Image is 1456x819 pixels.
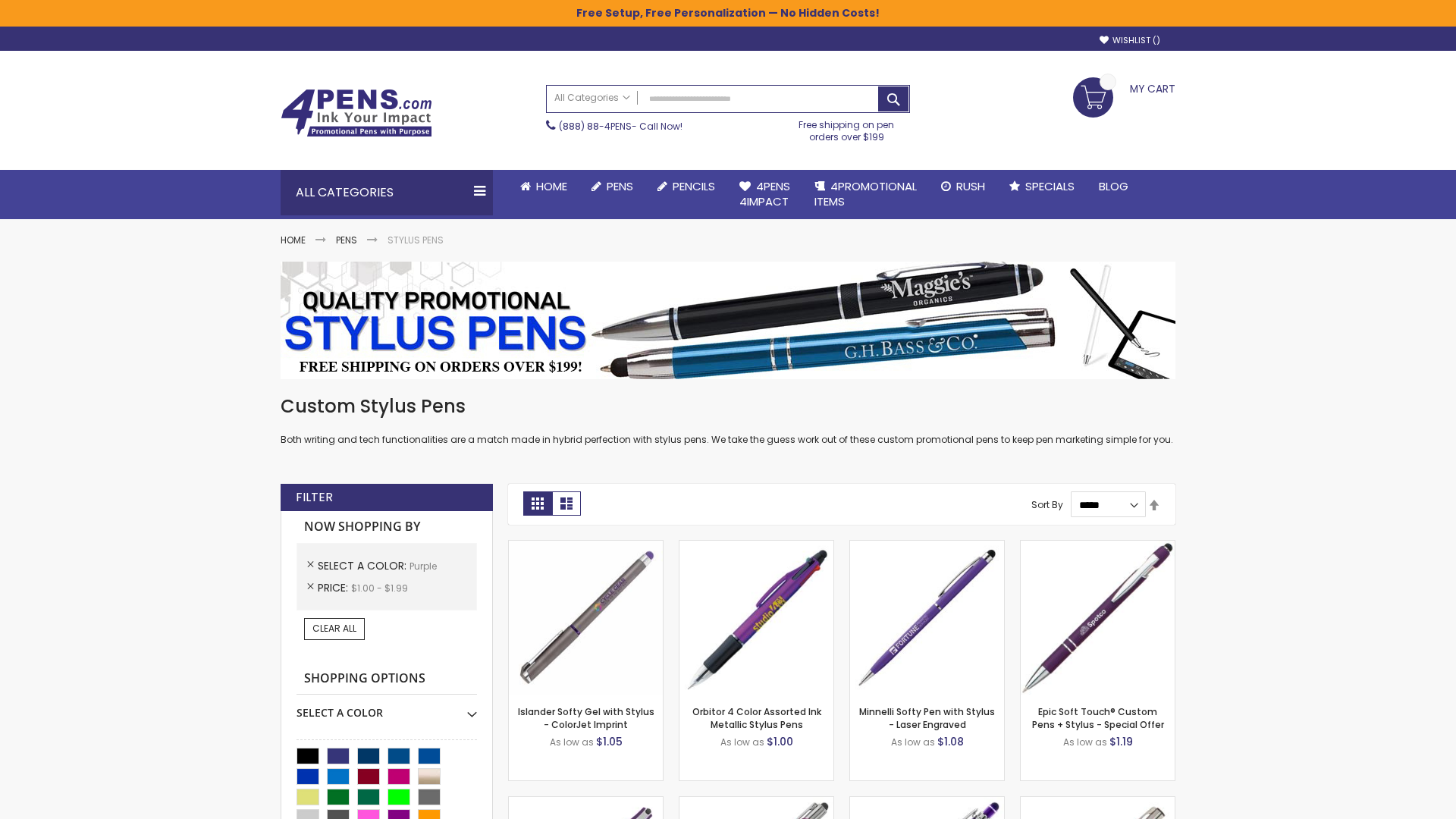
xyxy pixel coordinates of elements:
[509,541,663,695] img: Islander Softy Gel with Stylus - ColorJet Imprint-Purple
[1032,705,1164,730] a: Epic Soft Touch® Custom Pens + Stylus - Special Offer
[937,734,964,749] span: $1.08
[607,178,633,194] span: Pens
[336,234,357,246] a: Pens
[409,560,437,573] span: Purple
[1021,796,1175,809] a: Tres-Chic Touch Pen - Standard Laser-Purple
[1021,540,1175,553] a: 4P-MS8B-Purple
[297,695,477,720] div: Select A Color
[518,705,654,730] a: Islander Softy Gel with Stylus - ColorJet Imprint
[281,394,1175,419] h1: Custom Stylus Pens
[559,120,682,133] span: - Call Now!
[509,540,663,553] a: Islander Softy Gel with Stylus - ColorJet Imprint-Purple
[1100,35,1160,46] a: Wishlist
[645,170,727,203] a: Pencils
[1109,734,1133,749] span: $1.19
[727,170,802,219] a: 4Pens4impact
[956,178,985,194] span: Rush
[850,540,1004,553] a: Minnelli Softy Pen with Stylus - Laser Engraved-Purple
[318,558,409,573] span: Select A Color
[997,170,1087,203] a: Specials
[692,705,821,730] a: Orbitor 4 Color Assorted Ink Metallic Stylus Pens
[281,170,493,215] div: All Categories
[550,736,594,748] span: As low as
[547,86,638,111] a: All Categories
[297,511,477,543] strong: Now Shopping by
[579,170,645,203] a: Pens
[679,540,833,553] a: Orbitor 4 Color Assorted Ink Metallic Stylus Pens-Purple
[679,796,833,809] a: Tres-Chic with Stylus Metal Pen - Standard Laser-Purple
[296,489,333,506] strong: Filter
[783,113,911,143] div: Free shipping on pen orders over $199
[523,491,552,516] strong: Grid
[1025,178,1075,194] span: Specials
[814,178,917,209] span: 4PROMOTIONAL ITEMS
[739,178,790,209] span: 4Pens 4impact
[1021,541,1175,695] img: 4P-MS8B-Purple
[673,178,715,194] span: Pencils
[312,622,356,635] span: Clear All
[1087,170,1141,203] a: Blog
[559,120,632,133] a: (888) 88-4PENS
[1031,498,1063,511] label: Sort By
[891,736,935,748] span: As low as
[850,796,1004,809] a: Phoenix Softy with Stylus Pen - Laser-Purple
[281,89,432,137] img: 4Pens Custom Pens and Promotional Products
[859,705,995,730] a: Minnelli Softy Pen with Stylus - Laser Engraved
[297,663,477,695] strong: Shopping Options
[304,618,365,639] a: Clear All
[596,734,623,749] span: $1.05
[318,580,351,595] span: Price
[767,734,793,749] span: $1.00
[508,170,579,203] a: Home
[850,541,1004,695] img: Minnelli Softy Pen with Stylus - Laser Engraved-Purple
[1063,736,1107,748] span: As low as
[802,170,929,219] a: 4PROMOTIONALITEMS
[554,92,630,104] span: All Categories
[1099,178,1128,194] span: Blog
[929,170,997,203] a: Rush
[536,178,567,194] span: Home
[388,234,444,246] strong: Stylus Pens
[351,582,408,595] span: $1.00 - $1.99
[720,736,764,748] span: As low as
[509,796,663,809] a: Avendale Velvet Touch Stylus Gel Pen-Purple
[679,541,833,695] img: Orbitor 4 Color Assorted Ink Metallic Stylus Pens-Purple
[281,234,306,246] a: Home
[281,394,1175,447] div: Both writing and tech functionalities are a match made in hybrid perfection with stylus pens. We ...
[281,262,1175,379] img: Stylus Pens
